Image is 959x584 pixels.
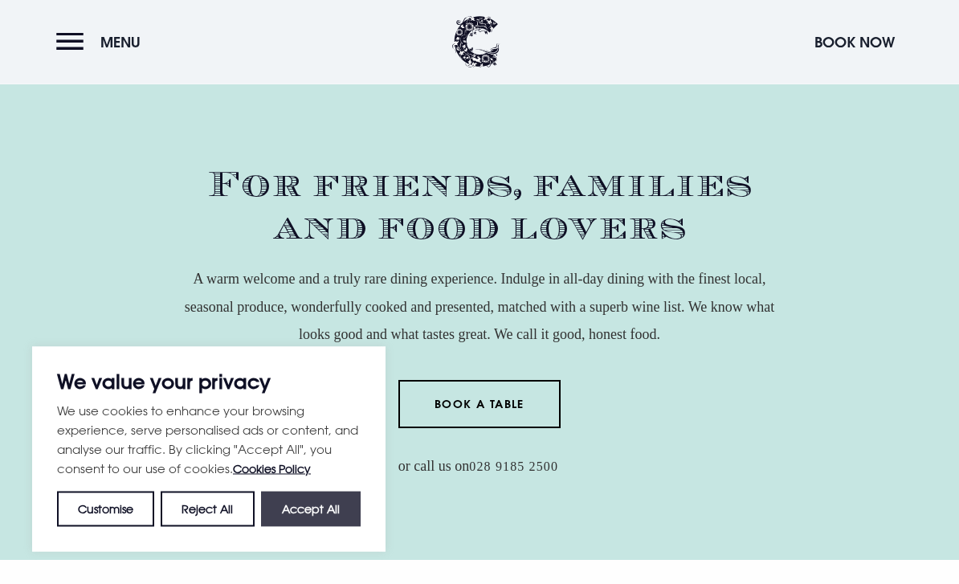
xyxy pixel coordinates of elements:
button: Book Now [806,25,903,59]
button: Menu [56,25,149,59]
button: Reject All [161,492,254,527]
p: We use cookies to enhance your browsing experience, serve personalised ads or content, and analys... [57,401,361,479]
a: 028 9185 2500 [469,460,558,476]
p: or call us on [176,453,783,480]
img: Clandeboye Lodge [452,16,500,68]
button: Accept All [261,492,361,527]
button: Customise [57,492,154,527]
div: We value your privacy [32,347,386,552]
p: We value your privacy [57,372,361,391]
span: Menu [100,33,141,51]
a: Book a Table [398,381,561,429]
a: Cookies Policy [233,462,311,476]
p: A warm welcome and a truly rare dining experience. Indulge in all-day dining with the finest loca... [176,266,783,349]
h2: For friends, families and food lovers [176,165,783,250]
